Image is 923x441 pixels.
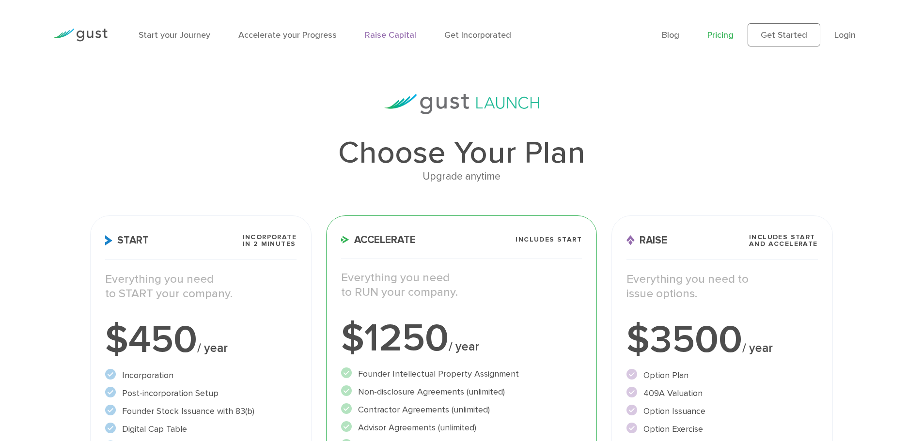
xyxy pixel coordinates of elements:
span: Includes START [516,236,582,243]
li: Founder Intellectual Property Assignment [341,367,582,380]
span: / year [197,341,228,355]
li: Founder Stock Issuance with 83(b) [105,405,297,418]
a: Start your Journey [139,30,210,40]
img: Raise Icon [626,235,635,245]
li: Post-incorporation Setup [105,387,297,400]
li: 409A Valuation [626,387,818,400]
div: $450 [105,320,297,359]
a: Blog [662,30,679,40]
div: $3500 [626,320,818,359]
li: Incorporation [105,369,297,382]
a: Pricing [707,30,734,40]
span: Includes START and ACCELERATE [749,234,818,247]
h1: Choose Your Plan [90,137,832,168]
img: Start Icon X2 [105,235,112,245]
span: Accelerate [341,235,416,245]
li: Option Issuance [626,405,818,418]
span: / year [742,341,773,355]
div: Upgrade anytime [90,168,832,185]
div: $1250 [341,319,582,358]
img: Accelerate Icon [341,236,349,243]
span: Start [105,235,149,245]
li: Digital Cap Table [105,423,297,436]
li: Option Plan [626,369,818,382]
p: Everything you need to issue options. [626,272,818,301]
li: Non-disclosure Agreements (unlimited) [341,385,582,398]
li: Option Exercise [626,423,818,436]
a: Accelerate your Progress [238,30,337,40]
img: Gust Logo [53,29,108,42]
span: Incorporate in 2 Minutes [243,234,297,247]
p: Everything you need to RUN your company. [341,271,582,300]
a: Get Incorporated [444,30,511,40]
li: Contractor Agreements (unlimited) [341,403,582,416]
a: Get Started [748,23,820,46]
a: Login [834,30,856,40]
span: / year [449,339,479,354]
p: Everything you need to START your company. [105,272,297,301]
span: Raise [626,235,667,245]
a: Raise Capital [365,30,416,40]
li: Advisor Agreements (unlimited) [341,421,582,434]
img: gust-launch-logos.svg [384,94,539,114]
